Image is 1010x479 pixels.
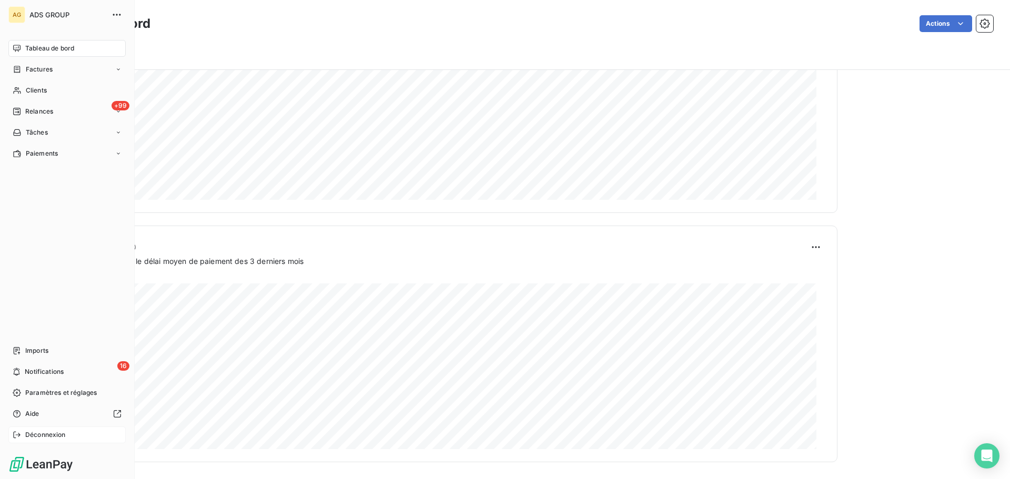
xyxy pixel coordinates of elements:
[29,11,105,19] span: ADS GROUP
[25,44,74,53] span: Tableau de bord
[25,409,39,419] span: Aide
[26,86,47,95] span: Clients
[117,361,129,371] span: 16
[26,149,58,158] span: Paiements
[25,430,66,440] span: Déconnexion
[112,101,129,110] span: +99
[974,443,999,468] div: Open Intercom Messenger
[920,15,972,32] button: Actions
[25,388,97,398] span: Paramètres et réglages
[25,367,64,376] span: Notifications
[25,107,53,116] span: Relances
[8,405,126,422] a: Aide
[8,456,74,473] img: Logo LeanPay
[25,346,48,355] span: Imports
[26,128,48,137] span: Tâches
[59,256,304,267] span: Prévisionnel basé sur le délai moyen de paiement des 3 derniers mois
[26,65,53,74] span: Factures
[8,6,25,23] div: AG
